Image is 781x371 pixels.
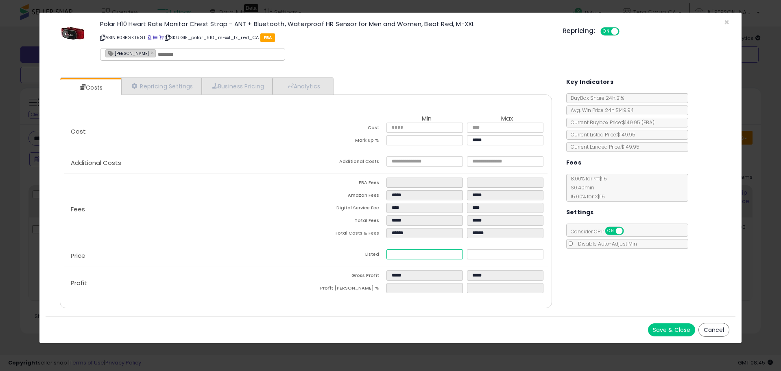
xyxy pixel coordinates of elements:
[64,128,306,135] p: Cost
[622,119,654,126] span: $149.95
[306,249,386,262] td: Listed
[606,228,616,235] span: ON
[567,143,639,150] span: Current Landed Price: $149.95
[100,31,551,44] p: ASIN: B0BBGKT5GT | SKU: GIE_polar_h10_m-xxl_tx_red_CA
[567,184,594,191] span: $0.40 min
[306,228,386,241] td: Total Costs & Fees
[566,77,614,87] h5: Key Indicators
[567,131,635,138] span: Current Listed Price: $149.95
[273,78,333,94] a: Analytics
[386,115,467,123] th: Min
[567,107,634,114] span: Avg. Win Price 24h: $149.94
[151,49,156,56] a: ×
[698,323,729,337] button: Cancel
[121,78,202,94] a: Repricing Settings
[563,28,596,34] h5: Repricing:
[202,78,273,94] a: Business Pricing
[306,215,386,228] td: Total Fees
[60,79,120,96] a: Costs
[306,135,386,148] td: Mark up %
[641,119,654,126] span: ( FBA )
[622,228,635,235] span: OFF
[100,21,551,27] h3: Polar H10 Heart Rate Monitor Chest Strap - ANT + Bluetooth, Waterproof HR Sensor for Men and Wome...
[567,228,635,235] span: Consider CPT:
[567,119,654,126] span: Current Buybox Price:
[64,206,306,213] p: Fees
[64,252,306,259] p: Price
[567,175,607,200] span: 8.00 % for <= $15
[64,160,306,166] p: Additional Costs
[306,283,386,296] td: Profit [PERSON_NAME] %
[567,193,605,200] span: 15.00 % for > $15
[566,207,594,217] h5: Settings
[159,34,164,41] a: Your listing only
[61,21,85,45] img: 41rek+QXdXL._SL60_.jpg
[567,94,624,101] span: BuyBox Share 24h: 21%
[306,123,386,135] td: Cost
[648,323,695,336] button: Save & Close
[64,280,306,286] p: Profit
[106,50,149,57] span: [PERSON_NAME]
[601,28,611,35] span: ON
[260,33,275,42] span: FBA
[467,115,548,123] th: Max
[153,34,157,41] a: All offer listings
[724,16,729,28] span: ×
[306,203,386,215] td: Digital Service Fee
[306,270,386,283] td: Gross Profit
[306,156,386,169] td: Additional Costs
[574,240,637,247] span: Disable Auto-Adjust Min
[618,28,631,35] span: OFF
[566,158,582,168] h5: Fees
[306,178,386,190] td: FBA Fees
[306,190,386,203] td: Amazon Fees
[147,34,152,41] a: BuyBox page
